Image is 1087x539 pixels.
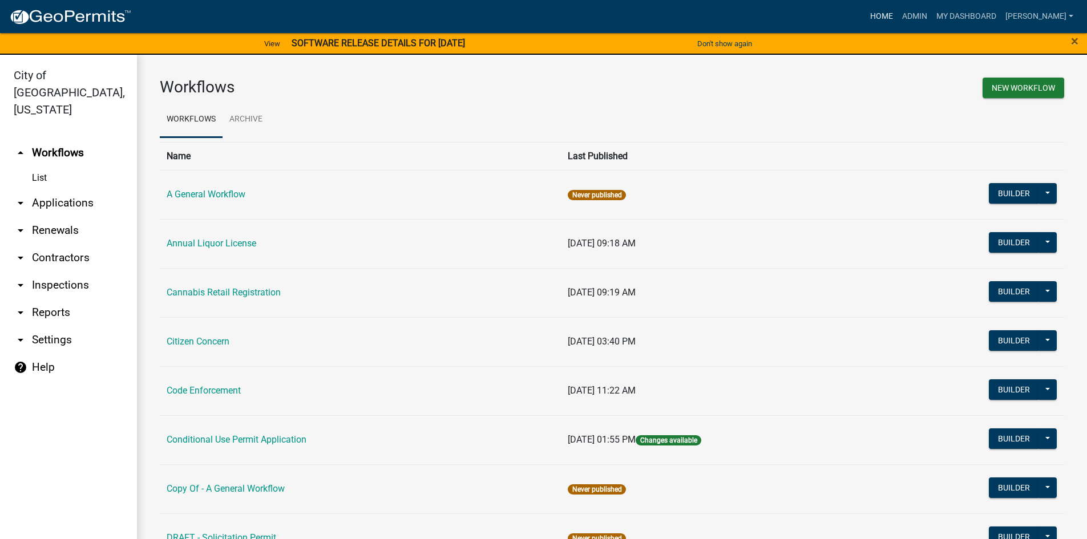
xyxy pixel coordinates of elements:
[167,238,256,249] a: Annual Liquor License
[568,336,636,347] span: [DATE] 03:40 PM
[167,189,245,200] a: A General Workflow
[693,34,757,53] button: Don't show again
[989,232,1039,253] button: Builder
[167,287,281,298] a: Cannabis Retail Registration
[568,484,625,495] span: Never published
[568,190,625,200] span: Never published
[989,281,1039,302] button: Builder
[568,385,636,396] span: [DATE] 11:22 AM
[636,435,701,445] span: Changes available
[14,333,27,347] i: arrow_drop_down
[160,78,604,97] h3: Workflows
[561,142,883,170] th: Last Published
[568,238,636,249] span: [DATE] 09:18 AM
[989,183,1039,204] button: Builder
[14,360,27,374] i: help
[160,142,561,170] th: Name
[260,34,285,53] a: View
[568,434,636,445] span: [DATE] 01:55 PM
[167,385,241,396] a: Code Enforcement
[167,336,229,347] a: Citizen Concern
[292,38,465,48] strong: SOFTWARE RELEASE DETAILS FOR [DATE]
[989,428,1039,449] button: Builder
[14,196,27,210] i: arrow_drop_down
[866,6,898,27] a: Home
[14,251,27,265] i: arrow_drop_down
[167,434,306,445] a: Conditional Use Permit Application
[1001,6,1078,27] a: [PERSON_NAME]
[14,224,27,237] i: arrow_drop_down
[989,330,1039,351] button: Builder
[932,6,1001,27] a: My Dashboard
[568,287,636,298] span: [DATE] 09:19 AM
[983,78,1064,98] button: New Workflow
[14,146,27,160] i: arrow_drop_up
[160,102,223,138] a: Workflows
[14,306,27,319] i: arrow_drop_down
[1071,34,1078,48] button: Close
[989,379,1039,400] button: Builder
[167,483,285,494] a: Copy Of - A General Workflow
[989,477,1039,498] button: Builder
[898,6,932,27] a: Admin
[1071,33,1078,49] span: ×
[223,102,269,138] a: Archive
[14,278,27,292] i: arrow_drop_down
